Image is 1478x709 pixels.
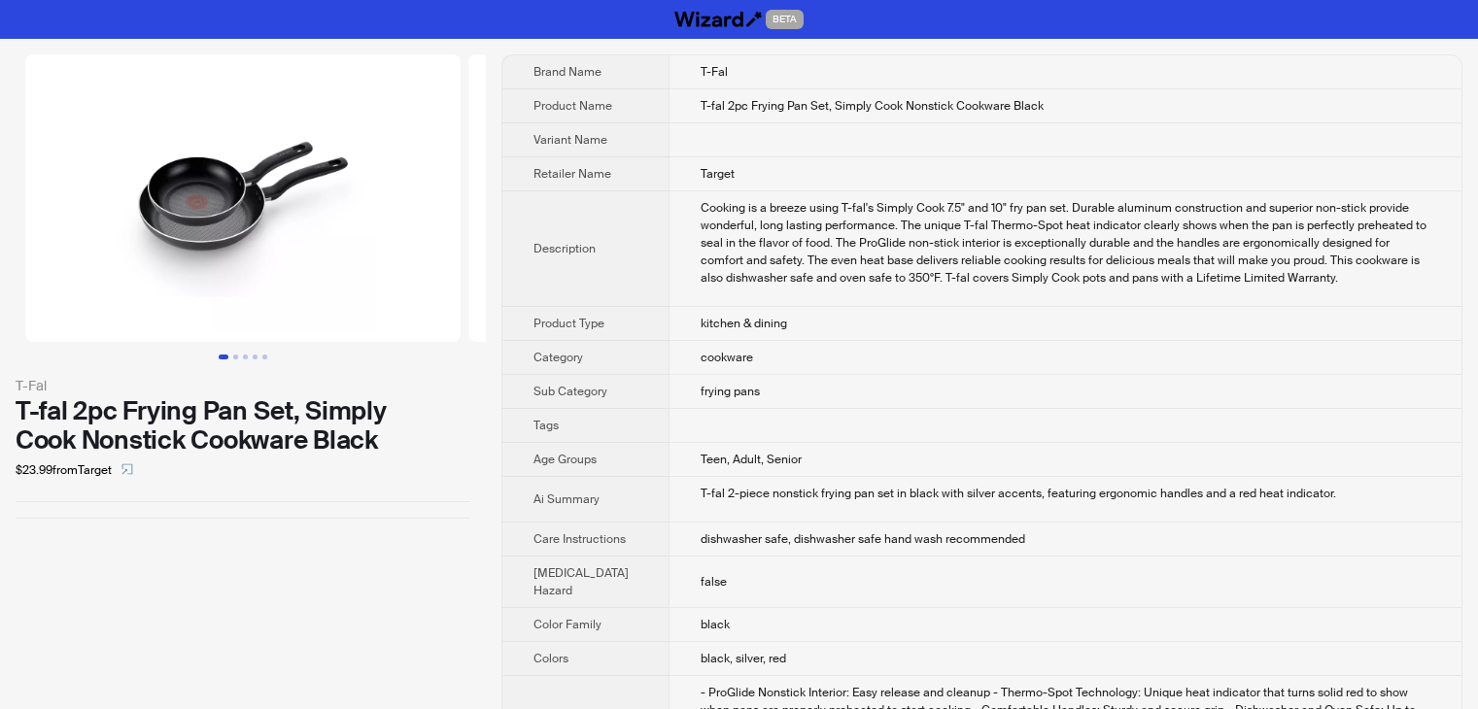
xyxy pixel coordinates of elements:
[16,375,470,396] div: T-Fal
[533,418,559,433] span: Tags
[533,565,629,598] span: [MEDICAL_DATA] Hazard
[253,354,258,359] button: Go to slide 4
[243,354,248,359] button: Go to slide 3
[533,350,583,365] span: Category
[701,166,735,182] span: Target
[533,241,596,256] span: Description
[219,354,228,359] button: Go to slide 1
[701,452,802,467] span: Teen, Adult, Senior
[468,54,904,342] img: T-fal 2pc Frying Pan Set, Simply Cook Nonstick Cookware Black image 2
[533,617,602,632] span: Color Family
[533,491,600,507] span: Ai Summary
[533,531,626,547] span: Care Instructions
[701,199,1430,287] div: Cooking is a breeze using T-fal's Simply Cook 7.5" and 10" fry pan set. Durable aluminum construc...
[533,384,607,399] span: Sub Category
[533,166,611,182] span: Retailer Name
[701,617,730,632] span: black
[701,574,727,590] span: false
[701,64,728,80] span: T-Fal
[533,651,568,666] span: Colors
[701,350,753,365] span: cookware
[121,463,133,475] span: select
[533,132,607,148] span: Variant Name
[262,354,267,359] button: Go to slide 5
[533,316,604,331] span: Product Type
[701,316,787,331] span: kitchen & dining
[766,10,804,29] span: BETA
[533,452,597,467] span: Age Groups
[25,54,461,342] img: T-fal 2pc Frying Pan Set, Simply Cook Nonstick Cookware Black image 1
[701,98,1044,114] span: T-fal 2pc Frying Pan Set, Simply Cook Nonstick Cookware Black
[701,651,786,666] span: black, silver, red
[701,531,1025,547] span: dishwasher safe, dishwasher safe hand wash recommended
[16,455,470,486] div: $23.99 from Target
[533,98,612,114] span: Product Name
[16,396,470,455] div: T-fal 2pc Frying Pan Set, Simply Cook Nonstick Cookware Black
[701,384,760,399] span: frying pans
[233,354,238,359] button: Go to slide 2
[533,64,602,80] span: Brand Name
[701,485,1430,502] div: T-fal 2-piece nonstick frying pan set in black with silver accents, featuring ergonomic handles a...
